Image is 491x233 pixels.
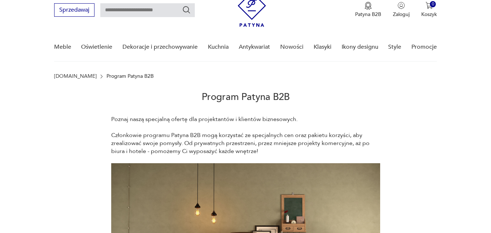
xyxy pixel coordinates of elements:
a: Dekoracje i przechowywanie [122,33,198,61]
a: Promocje [411,33,437,61]
button: Sprzedawaj [54,3,94,17]
a: Antykwariat [239,33,270,61]
p: Zaloguj [393,11,410,18]
p: Program Patyna B2B [106,73,154,79]
a: Ikony designu [342,33,378,61]
div: 0 [430,1,436,7]
p: Koszyk [421,11,437,18]
h2: Program Patyna B2B [54,79,437,115]
a: [DOMAIN_NAME] [54,73,97,79]
button: Zaloguj [393,2,410,18]
button: Szukaj [182,5,191,14]
a: Sprzedawaj [54,8,94,13]
img: Ikonka użytkownika [398,2,405,9]
p: Członkowie programu Patyna B2B mogą korzystać ze specjalnych cen oraz pakietu korzyści, aby zreal... [111,131,380,155]
img: Ikona koszyka [426,2,433,9]
p: Poznaj naszą specjalną ofertę dla projektantów i klientów biznesowych. [111,115,380,123]
p: Patyna B2B [355,11,381,18]
a: Kuchnia [208,33,229,61]
a: Ikona medaluPatyna B2B [355,2,381,18]
a: Oświetlenie [81,33,112,61]
a: Klasyki [314,33,331,61]
button: Patyna B2B [355,2,381,18]
a: Style [388,33,401,61]
button: 0Koszyk [421,2,437,18]
a: Meble [54,33,71,61]
a: Nowości [280,33,303,61]
img: Ikona medalu [365,2,372,10]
